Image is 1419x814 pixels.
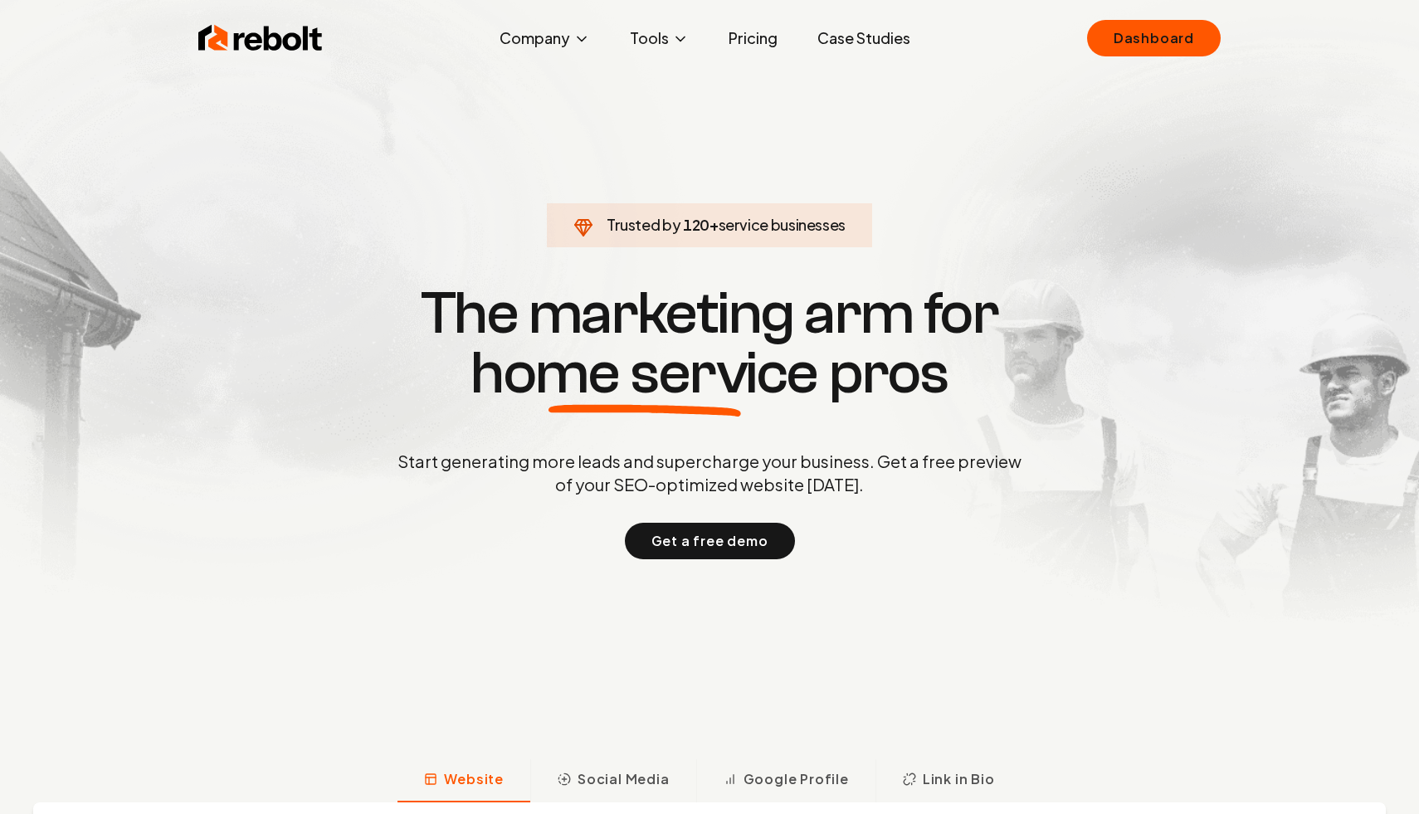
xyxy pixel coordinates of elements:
[696,759,875,802] button: Google Profile
[394,450,1025,496] p: Start generating more leads and supercharge your business. Get a free preview of your SEO-optimiz...
[719,215,846,234] span: service businesses
[617,22,702,55] button: Tools
[444,769,504,789] span: Website
[744,769,849,789] span: Google Profile
[683,213,709,236] span: 120
[804,22,924,55] a: Case Studies
[578,769,670,789] span: Social Media
[709,215,719,234] span: +
[486,22,603,55] button: Company
[471,344,818,403] span: home service
[875,759,1022,802] button: Link in Bio
[530,759,696,802] button: Social Media
[923,769,995,789] span: Link in Bio
[607,215,680,234] span: Trusted by
[397,759,530,802] button: Website
[1087,20,1221,56] a: Dashboard
[625,523,795,559] button: Get a free demo
[198,22,323,55] img: Rebolt Logo
[715,22,791,55] a: Pricing
[311,284,1108,403] h1: The marketing arm for pros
